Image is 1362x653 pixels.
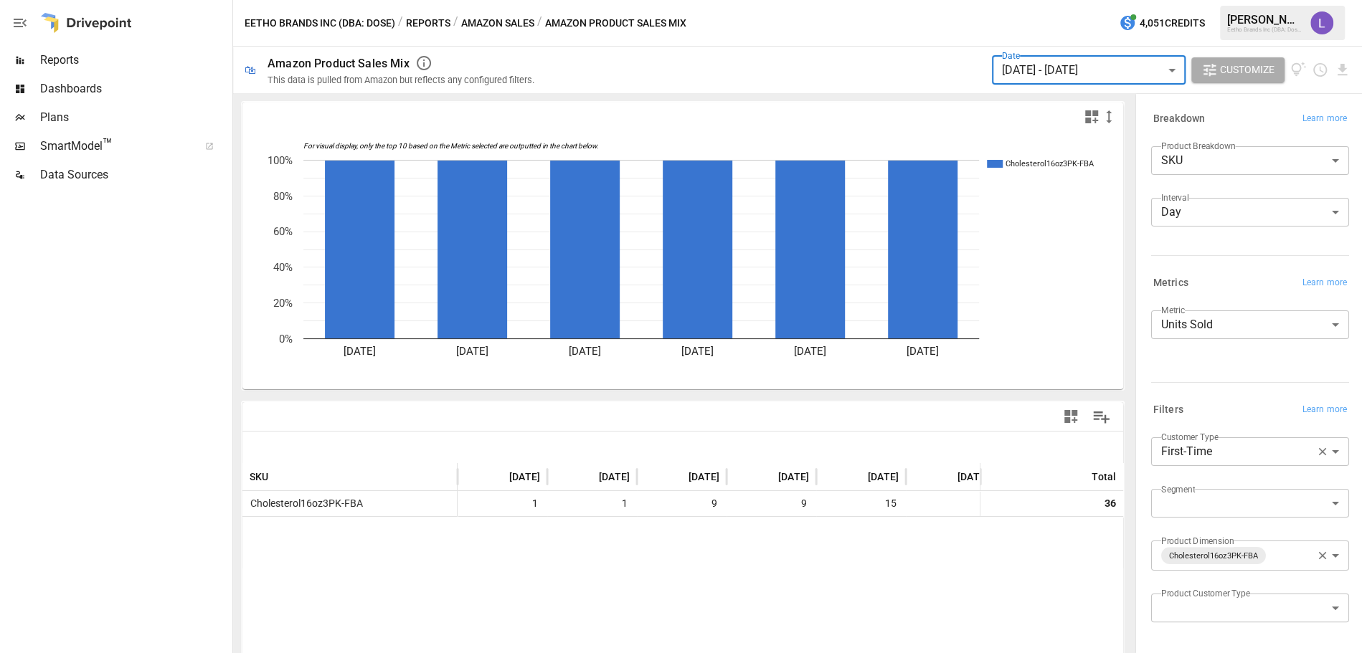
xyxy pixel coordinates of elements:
span: [DATE] [778,470,809,484]
button: Sort [577,467,597,487]
button: Lindsay North [1302,3,1342,43]
text: [DATE] [794,345,826,358]
button: 4,051Credits [1113,10,1211,37]
label: Product Customer Type [1161,587,1250,599]
span: Customize [1220,61,1274,79]
h6: Metrics [1153,275,1188,291]
h6: Breakdown [1153,111,1205,127]
span: 9 [709,491,719,516]
button: Eetho Brands Inc (DBA: Dose) [245,14,395,32]
button: Reports [406,14,450,32]
span: Data Sources [40,166,230,183]
div: / [537,14,542,32]
text: 60% [273,225,293,238]
span: [DATE] [689,470,719,484]
div: [DATE] - [DATE] [992,56,1186,85]
text: For visual display, only the top 10 based on the Metric selected are outputted in the chart below. [303,142,599,151]
div: This data is pulled from Amazon but reflects any configured filters. [268,75,534,85]
span: Learn more [1302,403,1347,417]
text: [DATE] [681,345,714,358]
button: Sort [936,467,956,487]
span: SKU [250,470,269,484]
button: Sort [488,467,508,487]
text: 20% [273,297,293,310]
text: Cholesterol16oz3PK-FBA [1006,159,1094,168]
button: Schedule report [1312,62,1328,78]
label: Segment [1161,483,1195,495]
span: 15 [883,491,899,516]
button: Sort [667,467,687,487]
div: [PERSON_NAME] [1227,13,1302,27]
text: 0% [279,333,293,345]
button: Sort [270,467,290,487]
span: Learn more [1302,112,1347,126]
div: Amazon Product Sales Mix [268,57,410,70]
text: [DATE] [456,345,488,358]
span: [DATE] [957,470,988,484]
h6: Filters [1153,402,1183,418]
text: [DATE] [569,345,601,358]
text: [DATE] [344,345,376,358]
div: First-Time [1151,437,1339,466]
div: Total [1092,471,1116,482]
span: Dashboards [40,80,230,97]
div: Units Sold [1151,310,1349,339]
span: 1 [530,491,540,516]
div: Eetho Brands Inc (DBA: Dose) [1227,27,1302,33]
label: Product Dimension [1161,535,1234,547]
text: 80% [273,190,293,203]
div: / [453,14,458,32]
button: Sort [846,467,866,487]
div: 36 [1105,491,1116,516]
img: Lindsay North [1310,11,1333,34]
span: Cholesterol16oz3PK-FBA [1163,548,1264,564]
span: 4,051 Credits [1140,14,1205,32]
span: 1 [978,491,988,516]
text: [DATE] [907,345,939,358]
span: Cholesterol16oz3PK-FBA [245,497,363,509]
div: Day [1151,198,1349,227]
span: Reports [40,52,230,69]
label: Product Breakdown [1161,140,1236,152]
label: Interval [1161,191,1189,204]
div: / [398,14,403,32]
div: 🛍 [245,63,256,77]
span: [DATE] [599,470,630,484]
button: Customize [1191,57,1285,83]
span: Learn more [1302,276,1347,290]
span: SmartModel [40,138,189,155]
button: Download report [1334,62,1351,78]
text: 100% [268,154,293,167]
span: 1 [620,491,630,516]
span: [DATE] [868,470,899,484]
svg: A chart. [242,131,1109,389]
button: Manage Columns [1085,401,1117,433]
button: View documentation [1290,57,1307,83]
label: Metric [1161,304,1185,316]
div: SKU [1151,146,1349,175]
span: [DATE] [509,470,540,484]
button: Sort [757,467,777,487]
button: Amazon Sales [461,14,534,32]
label: Customer Type [1161,431,1219,443]
label: Date [1002,49,1020,62]
span: Plans [40,109,230,126]
span: 9 [799,491,809,516]
span: ™ [103,135,113,153]
text: 40% [273,261,293,274]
